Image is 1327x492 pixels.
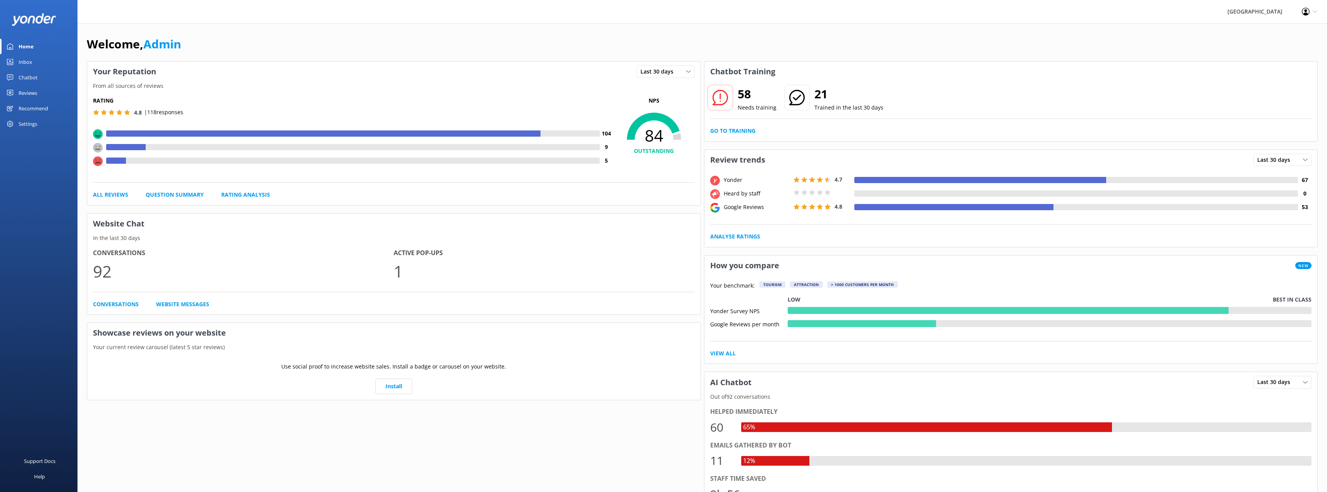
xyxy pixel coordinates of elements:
p: Low [788,295,800,304]
h2: 58 [738,85,776,103]
span: Last 30 days [640,67,678,76]
div: Inbox [19,54,32,70]
span: 4.7 [835,176,842,183]
div: Chatbot [19,70,38,85]
span: New [1295,262,1312,269]
div: Staff time saved [710,474,1312,484]
h3: Chatbot Training [704,62,781,82]
p: Your current review carousel (latest 5 star reviews) [87,343,701,351]
img: yonder-white-logo.png [12,13,56,26]
div: 65% [741,422,757,432]
h4: 0 [1298,189,1312,198]
h4: 67 [1298,176,1312,184]
h2: 21 [814,85,883,103]
a: Conversations [93,300,139,309]
div: Emails gathered by bot [710,441,1312,451]
p: Needs training [738,103,776,112]
h3: Your Reputation [87,62,162,82]
a: Go to Training [710,127,756,135]
span: Last 30 days [1257,378,1295,386]
p: From all sources of reviews [87,82,701,90]
h3: Review trends [704,150,771,170]
h4: Conversations [93,248,394,258]
p: Trained in the last 30 days [814,103,883,112]
div: Attraction [790,281,823,288]
p: NPS [613,96,695,105]
p: | 118 responses [144,108,183,117]
div: Help [34,469,45,484]
a: Question Summary [146,190,204,199]
p: Your benchmark: [710,281,755,291]
p: In the last 30 days [87,234,701,242]
div: 60 [710,418,733,437]
h3: How you compare [704,255,785,276]
p: Best in class [1273,295,1312,304]
div: Google Reviews [722,203,792,211]
h4: 53 [1298,203,1312,211]
div: 12% [741,456,757,466]
p: Out of 92 conversations [704,393,1318,401]
a: Website Messages [156,300,209,309]
div: Yonder [722,176,792,184]
p: Use social proof to increase website sales. Install a badge or carousel on your website. [281,362,506,371]
div: Settings [19,116,37,132]
h4: 104 [600,129,613,138]
h3: Showcase reviews on your website [87,323,701,343]
p: 1 [394,258,694,284]
p: 92 [93,258,394,284]
span: 4.8 [134,109,142,116]
div: Tourism [759,281,785,288]
span: Last 30 days [1257,156,1295,164]
div: Support Docs [24,453,55,469]
a: Admin [143,36,181,52]
div: 11 [710,451,733,470]
div: > 1000 customers per month [827,281,898,288]
div: Reviews [19,85,37,101]
a: Install [375,379,412,394]
div: Recommend [19,101,48,116]
h4: 5 [600,156,613,165]
h4: Active Pop-ups [394,248,694,258]
div: Home [19,39,34,54]
h3: Website Chat [87,214,701,234]
h5: Rating [93,96,613,105]
div: Heard by staff [722,189,792,198]
a: All Reviews [93,190,128,199]
h4: OUTSTANDING [613,147,695,155]
div: Helped immediately [710,407,1312,417]
a: View All [710,349,736,358]
h4: 9 [600,143,613,151]
h3: AI Chatbot [704,372,757,393]
h1: Welcome, [87,35,181,53]
div: Yonder Survey NPS [710,307,788,314]
span: 4.8 [835,203,842,210]
a: Rating Analysis [221,190,270,199]
span: 84 [613,126,695,145]
div: Google Reviews per month [710,320,788,327]
a: Analyse Ratings [710,232,760,241]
